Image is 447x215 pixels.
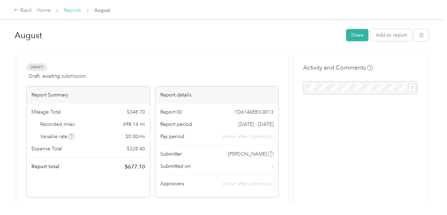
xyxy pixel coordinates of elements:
[222,133,273,140] span: shown after submission
[346,29,368,41] button: Share
[40,133,74,140] span: Variable rate
[160,108,182,116] span: Report ID
[15,27,341,44] h1: August
[160,133,184,140] span: Pay period
[125,163,145,171] span: $ 677.10
[160,180,184,187] span: Approvers
[228,150,267,158] span: [PERSON_NAME]
[31,163,59,170] span: Report total
[160,121,192,128] span: Report period
[27,86,150,103] div: Report Summary
[160,150,182,158] span: Submitter
[31,145,62,152] span: Expense Total
[239,121,273,128] span: [DATE] - [DATE]
[272,163,273,170] span: -
[125,133,145,140] span: $ 0.00 / mi
[31,108,61,116] span: Mileage Total
[29,72,86,80] span: Draft, awaiting submission
[123,121,145,128] span: 498.14 mi
[408,176,447,215] iframe: Everlance-gr Chat Button Frame
[26,63,47,71] span: Draft
[127,145,145,152] span: $ 328.40
[40,121,75,128] span: Recorded miles
[303,63,373,72] h4: Activity and Comments
[371,29,412,41] button: Add to report
[222,181,273,187] span: shown after submission
[64,7,81,13] a: Reports
[155,86,279,103] div: Report details
[94,7,110,14] span: August
[37,7,51,13] a: Home
[160,163,191,170] span: Submitted on
[14,6,32,15] div: Back
[234,108,273,116] span: 1D6146EB3-0013
[127,108,145,116] span: $ 348.70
